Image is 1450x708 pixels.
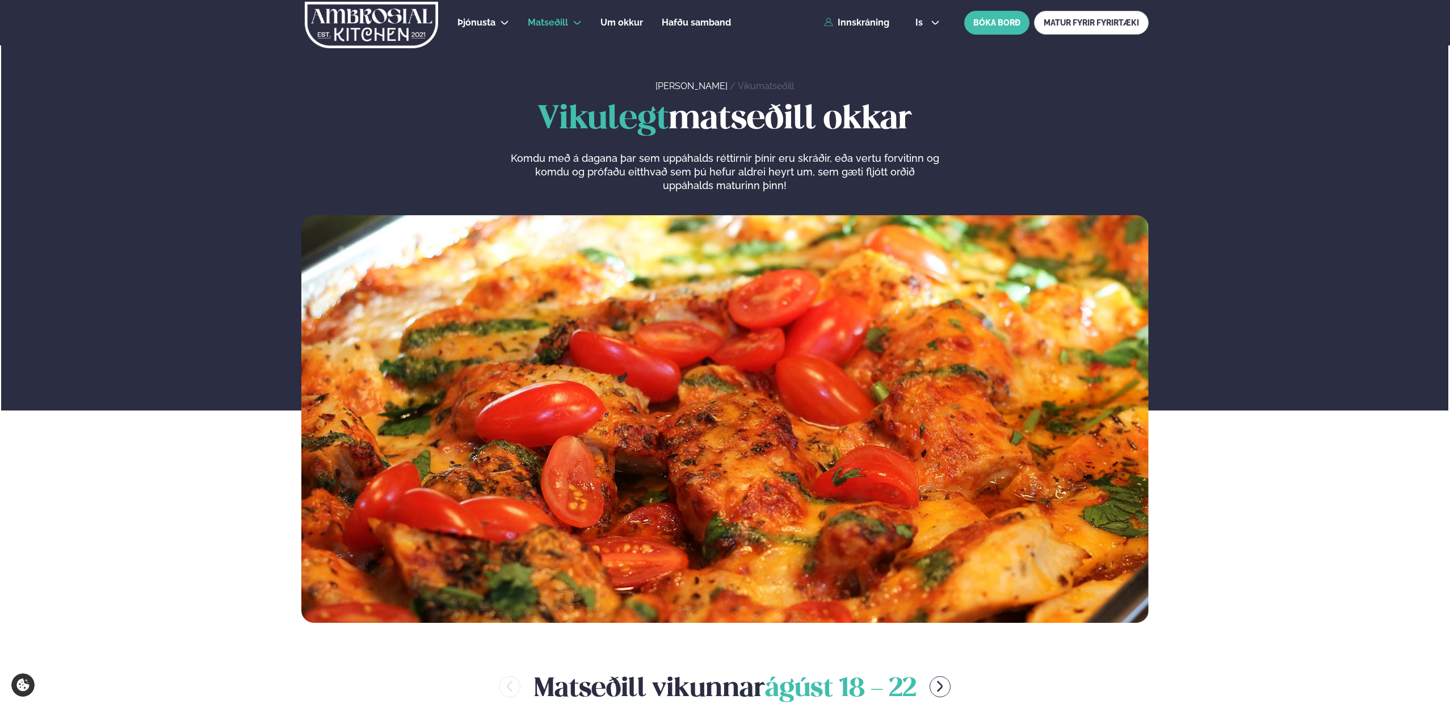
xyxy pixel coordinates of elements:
[730,81,738,91] span: /
[930,676,951,697] button: menu-btn-right
[1034,11,1149,35] a: MATUR FYRIR FYRIRTÆKI
[600,17,643,28] span: Um okkur
[304,2,439,48] img: logo
[510,152,939,192] p: Komdu með á dagana þar sem uppáhalds réttirnir þínir eru skráðir, eða vertu forvitinn og komdu og...
[738,81,794,91] a: Vikumatseðill
[906,18,949,27] button: is
[824,18,889,28] a: Innskráning
[765,677,916,702] span: ágúst 18 - 22
[600,16,643,30] a: Um okkur
[301,215,1149,623] img: image alt
[11,673,35,697] a: Cookie settings
[662,16,731,30] a: Hafðu samband
[915,18,926,27] span: is
[662,17,731,28] span: Hafðu samband
[534,668,916,705] h2: Matseðill vikunnar
[964,11,1029,35] button: BÓKA BORÐ
[528,16,568,30] a: Matseðill
[528,17,568,28] span: Matseðill
[457,17,495,28] span: Þjónusta
[457,16,495,30] a: Þjónusta
[537,104,669,135] span: Vikulegt
[655,81,728,91] a: [PERSON_NAME]
[301,102,1149,138] h1: matseðill okkar
[499,676,520,697] button: menu-btn-left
